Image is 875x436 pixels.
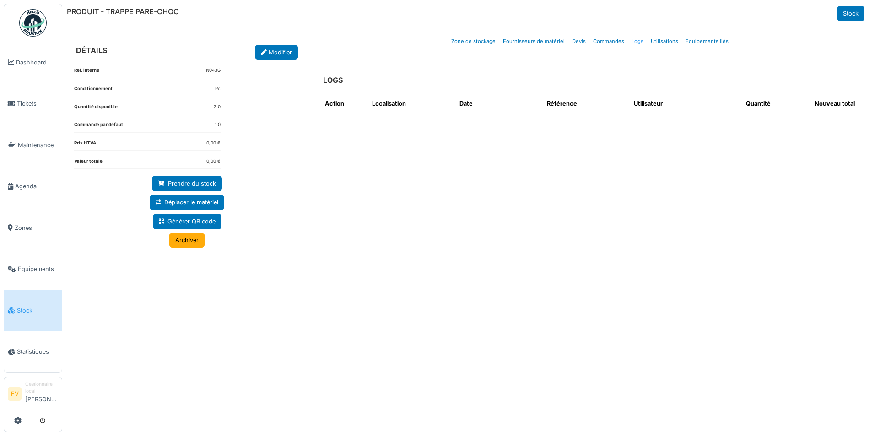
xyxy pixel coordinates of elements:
th: Utilisateur [630,96,718,112]
a: Zones [4,207,62,249]
a: Logs [628,31,647,52]
a: Fournisseurs de matériel [499,31,568,52]
dt: Commande par défaut [74,122,123,132]
span: Maintenance [18,141,58,149]
th: Action [321,96,368,112]
span: Zones [15,223,58,232]
h6: LOGS [323,76,343,85]
span: Tickets [17,99,58,108]
a: Devis [568,31,589,52]
a: Archiver [169,233,205,248]
a: Prendre du stock [152,176,222,191]
a: Équipements [4,249,62,290]
a: Modifier [255,45,298,60]
span: Équipements [18,265,58,273]
span: Statistiques [17,347,58,356]
a: Déplacer le matériel [150,195,224,210]
a: Tickets [4,83,62,125]
dt: Prix HTVA [74,140,96,150]
dd: Pc [215,85,221,92]
dt: Conditionnement [74,85,113,96]
a: FV Gestionnaire local[PERSON_NAME] [8,381,58,409]
th: Localisation [368,96,456,112]
dd: 2.0 [214,104,221,111]
img: Badge_color-CXgf-gQk.svg [19,9,47,37]
li: FV [8,387,22,401]
a: Commandes [589,31,628,52]
dd: 0,00 € [206,140,221,147]
a: Agenda [4,166,62,207]
dd: 1.0 [215,122,221,128]
a: Dashboard [4,42,62,83]
dt: Valeur totale [74,158,103,169]
div: Gestionnaire local [25,381,58,395]
a: Générer QR code [153,214,221,229]
a: Utilisations [647,31,682,52]
a: Maintenance [4,124,62,166]
a: Statistiques [4,331,62,373]
th: Référence [543,96,631,112]
li: [PERSON_NAME] [25,381,58,407]
th: Date [456,96,543,112]
span: Dashboard [16,58,58,67]
dt: Quantité disponible [74,104,118,114]
th: Quantité [718,96,774,112]
a: Stock [4,290,62,331]
a: Stock [837,6,864,21]
dt: Ref. interne [74,67,99,78]
th: Nouveau total [774,96,859,112]
dd: 0,00 € [206,158,221,165]
span: Stock [17,306,58,315]
h6: DÉTAILS [76,46,107,55]
h6: PRODUIT - TRAPPE PARE-CHOC [67,7,179,16]
span: Agenda [15,182,58,191]
a: Zone de stockage [448,31,499,52]
a: Equipements liés [682,31,732,52]
dd: N043G [206,67,221,74]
